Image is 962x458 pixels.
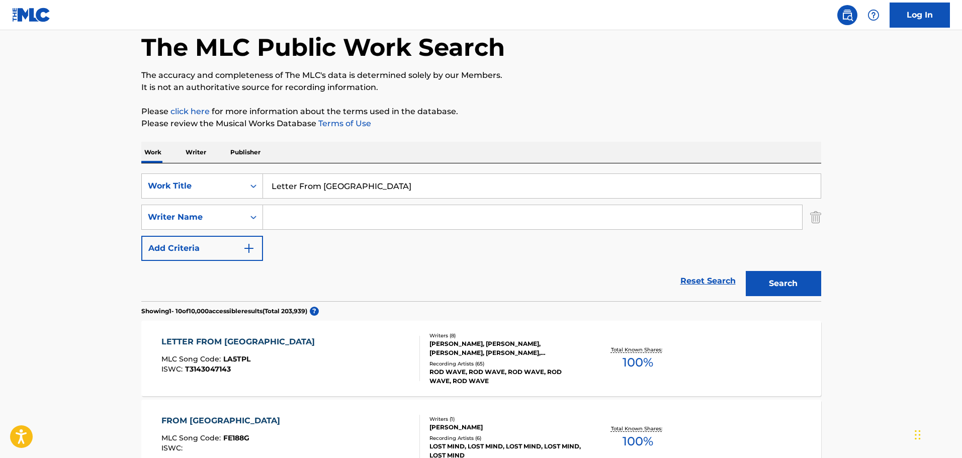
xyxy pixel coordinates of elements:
div: Writer Name [148,211,238,223]
img: MLC Logo [12,8,51,22]
span: 100 % [623,432,653,450]
span: LA5TPL [223,354,250,363]
p: It is not an authoritative source for recording information. [141,81,821,94]
div: Recording Artists ( 65 ) [429,360,581,368]
a: Reset Search [675,270,741,292]
a: click here [170,107,210,116]
p: Total Known Shares: [611,425,665,432]
p: Work [141,142,164,163]
img: help [867,9,880,21]
div: Drag [915,420,921,450]
p: Please for more information about the terms used in the database. [141,106,821,118]
div: Writers ( 1 ) [429,415,581,423]
a: Log In [890,3,950,28]
div: LETTER FROM [GEOGRAPHIC_DATA] [161,336,320,348]
div: Help [863,5,884,25]
span: ISWC : [161,443,185,452]
span: FE188G [223,433,249,442]
div: FROM [GEOGRAPHIC_DATA] [161,415,285,427]
div: [PERSON_NAME], [PERSON_NAME], [PERSON_NAME], [PERSON_NAME], [PERSON_NAME], [PERSON_NAME], [PERSON... [429,339,581,357]
p: Showing 1 - 10 of 10,000 accessible results (Total 203,939 ) [141,307,307,316]
a: LETTER FROM [GEOGRAPHIC_DATA]MLC Song Code:LA5TPLISWC:T3143047143Writers (8)[PERSON_NAME], [PERSO... [141,321,821,396]
p: Please review the Musical Works Database [141,118,821,130]
img: search [841,9,853,21]
span: ISWC : [161,364,185,374]
h1: The MLC Public Work Search [141,32,505,62]
div: Writers ( 8 ) [429,332,581,339]
form: Search Form [141,173,821,301]
span: MLC Song Code : [161,354,223,363]
iframe: Chat Widget [912,410,962,458]
span: T3143047143 [185,364,231,374]
div: Work Title [148,180,238,192]
div: Recording Artists ( 6 ) [429,434,581,442]
p: Total Known Shares: [611,346,665,353]
p: The accuracy and completeness of The MLC's data is determined solely by our Members. [141,69,821,81]
button: Search [746,271,821,296]
img: Delete Criterion [810,205,821,230]
div: [PERSON_NAME] [429,423,581,432]
a: Public Search [837,5,857,25]
p: Publisher [227,142,264,163]
button: Add Criteria [141,236,263,261]
span: 100 % [623,353,653,372]
span: ? [310,307,319,316]
p: Writer [183,142,209,163]
div: ROD WAVE, ROD WAVE, ROD WAVE, ROD WAVE, ROD WAVE [429,368,581,386]
a: Terms of Use [316,119,371,128]
img: 9d2ae6d4665cec9f34b9.svg [243,242,255,254]
span: MLC Song Code : [161,433,223,442]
